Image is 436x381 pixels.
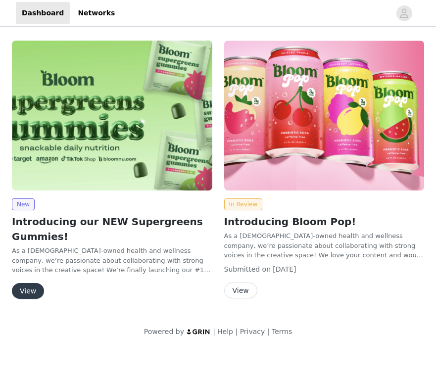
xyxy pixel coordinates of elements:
a: Dashboard [16,2,70,24]
span: | [267,328,270,335]
img: logo [186,329,211,335]
button: View [224,283,257,298]
a: View [224,287,257,294]
button: View [12,283,44,299]
div: avatar [399,5,409,21]
a: Privacy [240,328,265,335]
a: View [12,287,44,295]
span: Powered by [144,328,184,335]
p: As a [DEMOGRAPHIC_DATA]-owned health and wellness company, we’re passionate about collaborating w... [224,231,425,260]
span: Submitted on [224,265,271,273]
a: Terms [272,328,292,335]
img: Bloom Nutrition [224,41,425,190]
p: As a [DEMOGRAPHIC_DATA]-owned health and wellness company, we’re passionate about collaborating w... [12,246,212,275]
span: | [235,328,238,335]
a: Networks [72,2,121,24]
img: Bloom Nutrition [12,41,212,190]
h2: Introducing our NEW Supergreens Gummies! [12,214,212,244]
span: | [213,328,215,335]
h2: Introducing Bloom Pop! [224,214,425,229]
a: Help [217,328,233,335]
span: [DATE] [273,265,296,273]
span: New [12,198,35,210]
span: In Review [224,198,263,210]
